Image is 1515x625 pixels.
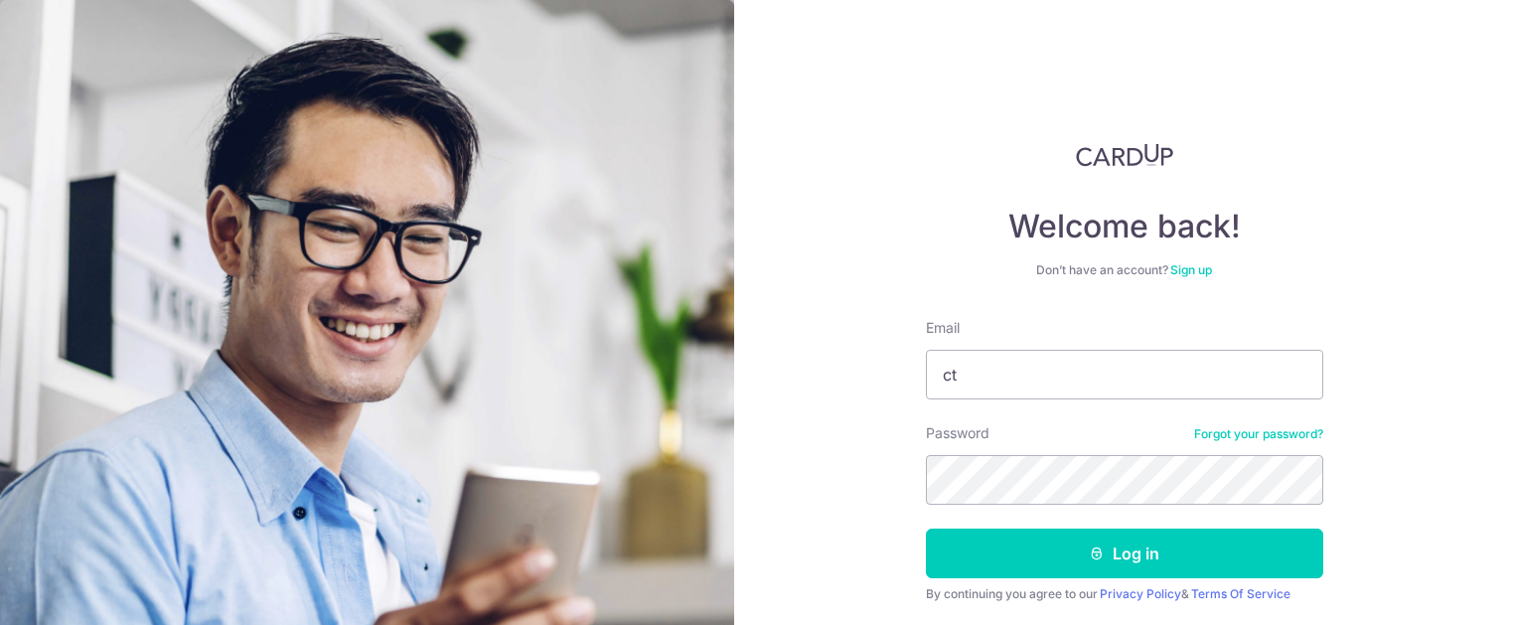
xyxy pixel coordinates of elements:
[1100,586,1181,601] a: Privacy Policy
[1194,426,1323,442] a: Forgot your password?
[926,529,1323,578] button: Log in
[926,423,989,443] label: Password
[926,586,1323,602] div: By continuing you agree to our &
[1191,586,1290,601] a: Terms Of Service
[926,207,1323,246] h4: Welcome back!
[926,350,1323,399] input: Enter your Email
[926,262,1323,278] div: Don’t have an account?
[926,318,960,338] label: Email
[1076,143,1173,167] img: CardUp Logo
[1170,262,1212,277] a: Sign up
